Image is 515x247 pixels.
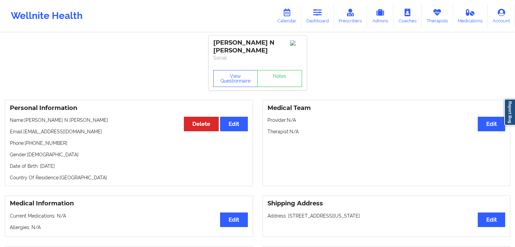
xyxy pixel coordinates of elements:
a: Therapists [422,5,453,27]
button: Edit [478,212,505,227]
button: View Questionnaire [213,70,258,87]
p: Phone: [PHONE_NUMBER] [10,140,248,147]
p: Date of Birth: [DATE] [10,163,248,170]
h3: Shipping Address [267,200,506,207]
a: Coaches [393,5,422,27]
a: Medications [453,5,488,27]
div: [PERSON_NAME] N [PERSON_NAME] [213,39,302,54]
img: Image%2Fplaceholer-image.png [290,40,302,46]
a: Report Bug [504,99,515,126]
a: Account [488,5,515,27]
p: Email: [EMAIL_ADDRESS][DOMAIN_NAME] [10,128,248,135]
a: Admins [367,5,393,27]
p: Gender: [DEMOGRAPHIC_DATA] [10,151,248,158]
a: Prescribers [334,5,367,27]
p: Social [213,54,302,61]
a: Notes [257,70,302,87]
a: Calendar [272,5,301,27]
h3: Personal Information [10,104,248,112]
button: Edit [220,212,248,227]
a: Dashboard [301,5,334,27]
button: Edit [220,117,248,131]
button: Edit [478,117,505,131]
p: Current Medications: N/A [10,212,248,219]
p: Therapist: N/A [267,128,506,135]
h3: Medical Information [10,200,248,207]
p: Allergies: N/A [10,224,248,231]
p: Country Of Residence: [GEOGRAPHIC_DATA] [10,174,248,181]
p: Address: [STREET_ADDRESS][US_STATE] [267,212,506,219]
h3: Medical Team [267,104,506,112]
p: Provider: N/A [267,117,506,123]
button: Delete [184,117,219,131]
p: Name: [PERSON_NAME] N [PERSON_NAME] [10,117,248,123]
